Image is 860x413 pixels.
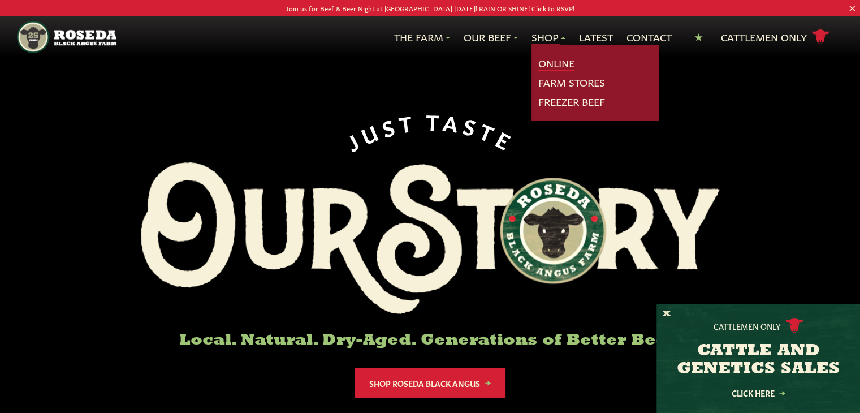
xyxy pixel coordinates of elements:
[17,21,116,53] img: https://roseda.com/wp-content/uploads/2021/05/roseda-25-header.png
[340,109,520,153] div: JUST TASTE
[538,94,605,109] a: Freezer Beef
[671,342,846,378] h3: CATTLE AND GENETICS SALES
[43,2,817,14] p: Join us for Beef & Beer Night at [GEOGRAPHIC_DATA] [DATE]! RAIN OR SHINE! Click to RSVP!
[394,30,450,45] a: The Farm
[626,30,672,45] a: Contact
[538,56,574,71] a: Online
[579,30,613,45] a: Latest
[493,126,519,153] span: E
[355,368,505,398] a: Shop Roseda Black Angus
[714,320,781,332] p: Cattlemen Only
[461,113,483,139] span: S
[538,75,605,90] a: Farm Stores
[721,27,829,47] a: Cattlemen Only
[141,332,720,350] h6: Local. Natural. Dry-Aged. Generations of Better Beef.
[663,308,671,320] button: X
[477,118,502,145] span: T
[464,30,518,45] a: Our Beef
[17,16,842,58] nav: Main Navigation
[356,117,383,146] span: U
[707,389,809,397] a: Click Here
[442,109,464,134] span: A
[785,318,803,333] img: cattle-icon.svg
[341,126,365,153] span: J
[378,112,400,138] span: S
[426,109,444,132] span: T
[531,30,565,45] a: Shop
[141,162,720,314] img: Roseda Black Aangus Farm
[397,109,418,134] span: T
